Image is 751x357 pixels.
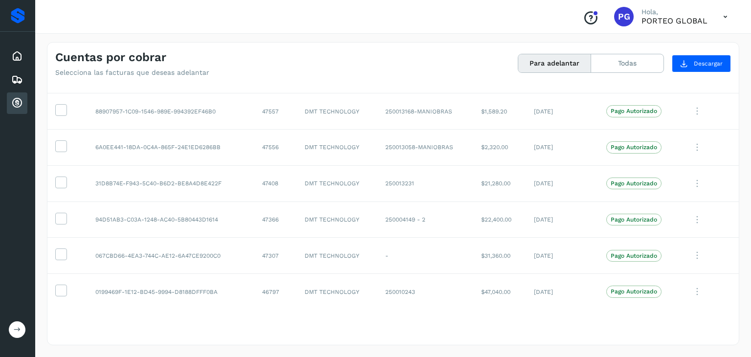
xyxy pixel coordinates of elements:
[297,130,377,166] td: DMT TECHNOLOGY
[591,54,663,72] button: Todas
[254,238,297,274] td: 47307
[611,288,657,295] p: Pago Autorizado
[7,69,27,90] div: Embarques
[377,238,473,274] td: -
[611,144,657,151] p: Pago Autorizado
[611,108,657,114] p: Pago Autorizado
[526,93,598,130] td: [DATE]
[611,216,657,223] p: Pago Autorizado
[526,130,598,166] td: [DATE]
[254,201,297,238] td: 47366
[377,201,473,238] td: 250004149 - 2
[641,16,707,25] p: PORTEO GLOBAL
[473,238,526,274] td: $31,360.00
[88,238,254,274] td: 067CBD66-4EA3-744C-AE12-6A47CE9200C0
[641,8,707,16] p: Hola,
[297,93,377,130] td: DMT TECHNOLOGY
[88,274,254,310] td: 0199469F-1E12-BD45-9994-D8188DFFF0BA
[254,274,297,310] td: 46797
[694,59,723,68] span: Descargar
[254,130,297,166] td: 47556
[377,93,473,130] td: 250013168-MANIOBRAS
[88,130,254,166] td: 6A0EE441-18DA-0C4A-865F-24E1ED6286BB
[611,180,657,187] p: Pago Autorizado
[518,54,591,72] button: Para adelantar
[473,165,526,201] td: $21,280.00
[254,165,297,201] td: 47408
[55,50,166,65] h4: Cuentas por cobrar
[377,274,473,310] td: 250010243
[297,238,377,274] td: DMT TECHNOLOGY
[526,165,598,201] td: [DATE]
[88,93,254,130] td: 88907957-1C09-1546-989E-994392EF46B0
[473,274,526,310] td: $47,040.00
[672,55,731,72] button: Descargar
[526,201,598,238] td: [DATE]
[88,201,254,238] td: 94D51AB3-C03A-1248-AC40-5B80443D1614
[7,92,27,114] div: Cuentas por cobrar
[7,45,27,67] div: Inicio
[297,274,377,310] td: DMT TECHNOLOGY
[377,165,473,201] td: 250013231
[88,165,254,201] td: 31D8B74E-F943-5C40-B6D2-BE8A4D8E422F
[254,93,297,130] td: 47557
[473,130,526,166] td: $2,320.00
[473,93,526,130] td: $1,589.20
[55,68,209,77] p: Selecciona las facturas que deseas adelantar
[377,130,473,166] td: 250013058-MANIOBRAS
[611,252,657,259] p: Pago Autorizado
[297,165,377,201] td: DMT TECHNOLOGY
[473,201,526,238] td: $22,400.00
[526,238,598,274] td: [DATE]
[526,274,598,310] td: [DATE]
[297,201,377,238] td: DMT TECHNOLOGY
